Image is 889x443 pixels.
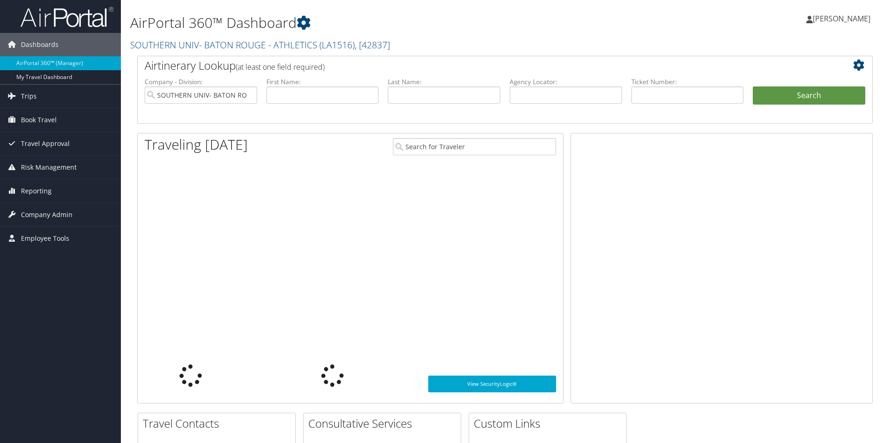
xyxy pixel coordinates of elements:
[21,156,77,179] span: Risk Management
[308,416,461,431] h2: Consultative Services
[355,39,390,51] span: , [ 42837 ]
[21,33,59,56] span: Dashboards
[145,135,248,154] h1: Traveling [DATE]
[143,416,295,431] h2: Travel Contacts
[428,376,556,392] a: View SecurityLogic®
[21,179,52,203] span: Reporting
[145,77,257,86] label: Company - Division:
[806,5,880,33] a: [PERSON_NAME]
[21,132,70,155] span: Travel Approval
[753,86,865,105] button: Search
[510,77,622,86] label: Agency Locator:
[813,13,870,24] span: [PERSON_NAME]
[631,77,744,86] label: Ticket Number:
[21,203,73,226] span: Company Admin
[319,39,355,51] span: ( LA1516 )
[474,416,626,431] h2: Custom Links
[236,62,325,72] span: (at least one field required)
[145,58,804,73] h2: Airtinerary Lookup
[20,6,113,28] img: airportal-logo.png
[388,77,500,86] label: Last Name:
[21,227,69,250] span: Employee Tools
[130,13,630,33] h1: AirPortal 360™ Dashboard
[393,138,556,155] input: Search for Traveler
[266,77,379,86] label: First Name:
[21,85,37,108] span: Trips
[21,108,57,132] span: Book Travel
[130,39,390,51] a: SOUTHERN UNIV- BATON ROUGE - ATHLETICS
